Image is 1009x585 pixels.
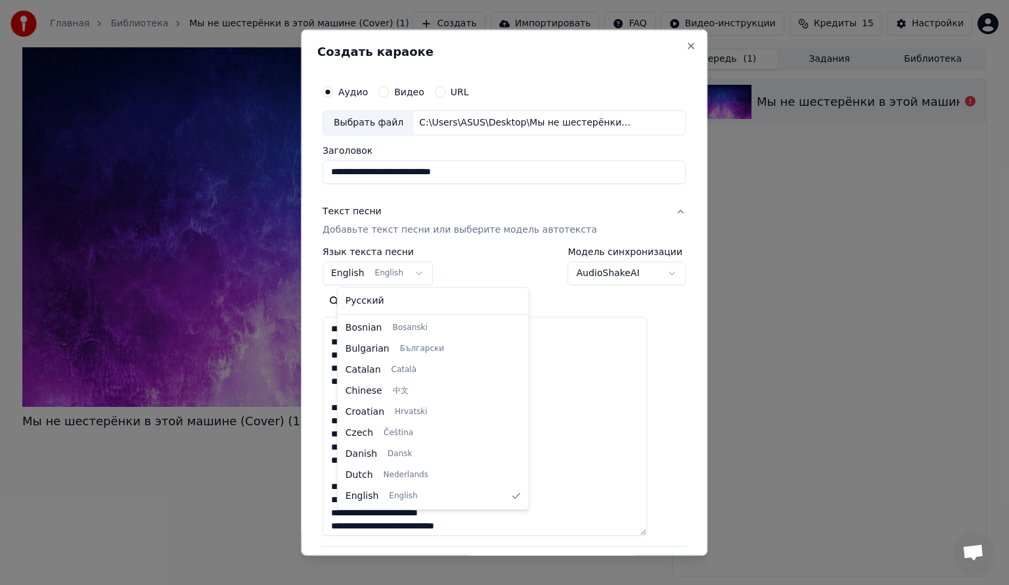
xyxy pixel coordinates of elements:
span: Croatian [346,406,384,419]
span: Hrvatski [395,407,428,417]
span: Русский [346,294,384,308]
span: Dutch [346,469,373,482]
span: Catalan [346,363,381,377]
span: Bosnian [346,321,382,335]
span: Danish [346,448,377,461]
span: 中文 [393,386,409,396]
span: English [389,491,417,502]
span: Czech [346,427,373,440]
span: Bosanski [392,323,427,333]
span: Čeština [384,428,413,438]
span: Bulgarian [346,342,390,356]
span: English [346,490,379,503]
span: Nederlands [384,470,428,480]
span: Català [392,365,416,375]
span: Dansk [388,449,412,459]
span: Български [400,344,444,354]
span: Chinese [346,385,382,398]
